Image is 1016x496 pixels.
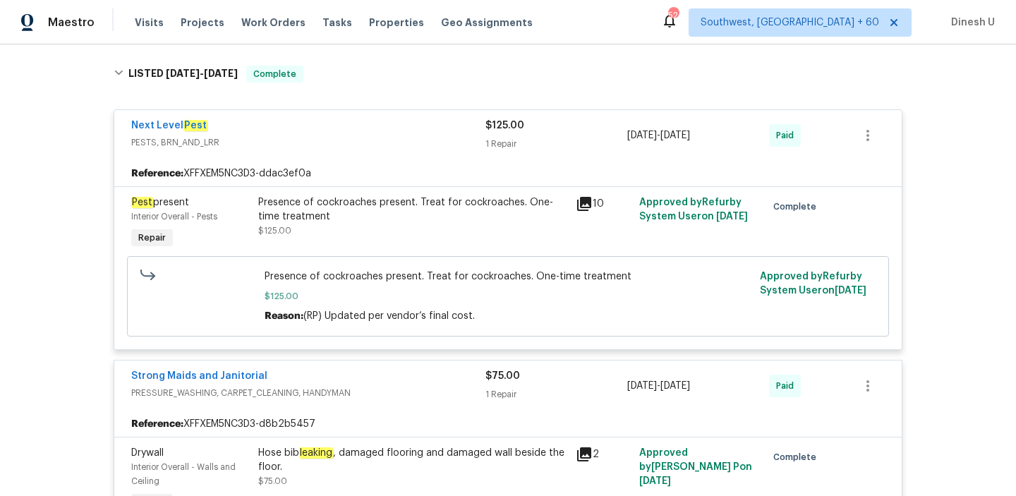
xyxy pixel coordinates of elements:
[945,16,995,30] span: Dinesh U
[576,446,631,463] div: 2
[716,212,748,222] span: [DATE]
[576,195,631,212] div: 10
[135,16,164,30] span: Visits
[835,286,866,296] span: [DATE]
[773,200,822,214] span: Complete
[131,197,153,208] em: Pest
[131,371,267,381] a: Strong Maids and Janitorial
[131,463,236,485] span: Interior Overall - Walls and Ceiling
[776,379,799,393] span: Paid
[485,137,627,151] div: 1 Repair
[265,270,752,284] span: Presence of cockroaches present. Treat for cockroaches. One-time treatment
[322,18,352,28] span: Tasks
[369,16,424,30] span: Properties
[441,16,533,30] span: Geo Assignments
[485,121,524,131] span: $125.00
[258,477,287,485] span: $75.00
[131,135,485,150] span: PESTS, BRN_AND_LRR
[258,195,567,224] div: Presence of cockroaches present. Treat for cockroaches. One-time treatment
[627,128,690,143] span: -
[133,231,171,245] span: Repair
[773,450,822,464] span: Complete
[114,411,902,437] div: XFFXEM5NC3D3-d8b2b5457
[701,16,879,30] span: Southwest, [GEOGRAPHIC_DATA] + 60
[485,371,520,381] span: $75.00
[660,131,690,140] span: [DATE]
[114,161,902,186] div: XFFXEM5NC3D3-ddac3ef0a
[204,68,238,78] span: [DATE]
[131,417,183,431] b: Reference:
[128,66,238,83] h6: LISTED
[258,226,291,235] span: $125.00
[48,16,95,30] span: Maestro
[131,167,183,181] b: Reference:
[166,68,238,78] span: -
[265,289,752,303] span: $125.00
[303,311,475,321] span: (RP) Updated per vendor’s final cost.
[181,16,224,30] span: Projects
[776,128,799,143] span: Paid
[660,381,690,391] span: [DATE]
[258,446,567,474] div: Hose bib , damaged flooring and damaged wall beside the floor.
[166,68,200,78] span: [DATE]
[627,131,657,140] span: [DATE]
[627,381,657,391] span: [DATE]
[131,386,485,400] span: PRESSURE_WASHING, CARPET_CLEANING, HANDYMAN
[299,447,333,459] em: leaking
[485,387,627,401] div: 1 Repair
[183,120,207,131] em: Pest
[241,16,306,30] span: Work Orders
[760,272,866,296] span: Approved by Refurby System User on
[668,8,678,23] div: 524
[131,120,207,131] a: Next LevelPest
[131,197,189,208] span: present
[265,311,303,321] span: Reason:
[131,448,164,458] span: Drywall
[131,212,217,221] span: Interior Overall - Pests
[639,476,671,486] span: [DATE]
[639,198,748,222] span: Approved by Refurby System User on
[248,67,302,81] span: Complete
[627,379,690,393] span: -
[109,52,907,97] div: LISTED [DATE]-[DATE]Complete
[639,448,752,486] span: Approved by [PERSON_NAME] P on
